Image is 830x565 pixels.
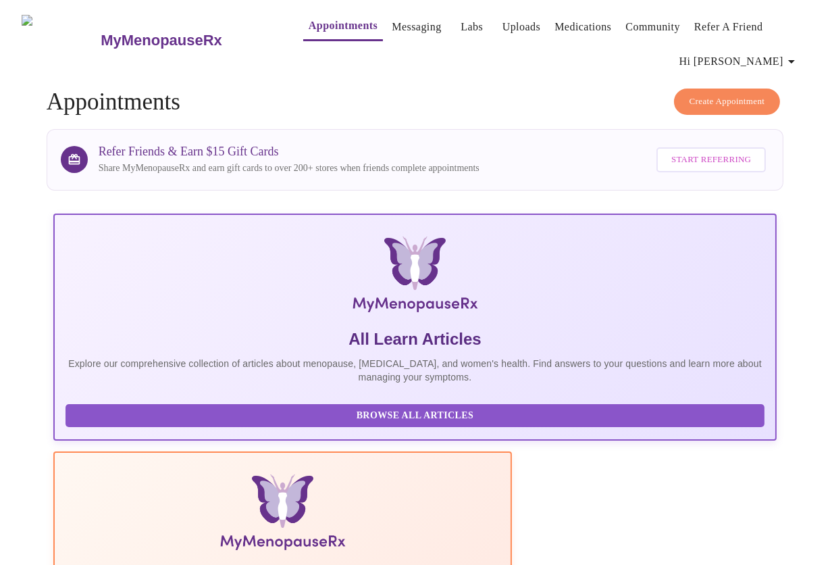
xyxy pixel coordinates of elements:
span: Create Appointment [690,94,765,109]
h5: All Learn Articles [66,328,765,350]
img: Menopause Manual [134,474,431,556]
h4: Appointments [47,89,784,116]
span: Hi [PERSON_NAME] [679,52,800,71]
button: Start Referring [656,147,766,172]
p: Explore our comprehensive collection of articles about menopause, [MEDICAL_DATA], and women's hea... [66,357,765,384]
a: Uploads [502,18,541,36]
button: Refer a Friend [689,14,769,41]
a: Community [625,18,680,36]
span: Browse All Articles [79,408,752,424]
a: Medications [554,18,611,36]
button: Hi [PERSON_NAME] [674,48,805,75]
button: Uploads [497,14,546,41]
a: Browse All Articles [66,409,769,420]
span: Start Referring [671,152,751,168]
p: Share MyMenopauseRx and earn gift cards to over 200+ stores when friends complete appointments [99,162,479,175]
a: Refer a Friend [694,18,763,36]
button: Medications [549,14,617,41]
img: MyMenopauseRx Logo [174,237,656,318]
button: Create Appointment [674,89,781,115]
a: MyMenopauseRx [99,17,276,64]
a: Appointments [309,16,378,35]
h3: Refer Friends & Earn $15 Gift Cards [99,145,479,159]
a: Start Referring [653,141,769,179]
img: MyMenopauseRx Logo [22,15,99,66]
h3: MyMenopauseRx [101,32,222,49]
button: Community [620,14,685,41]
a: Messaging [392,18,441,36]
a: Labs [461,18,483,36]
button: Appointments [303,12,383,41]
button: Labs [450,14,494,41]
button: Browse All Articles [66,404,765,428]
button: Messaging [386,14,446,41]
